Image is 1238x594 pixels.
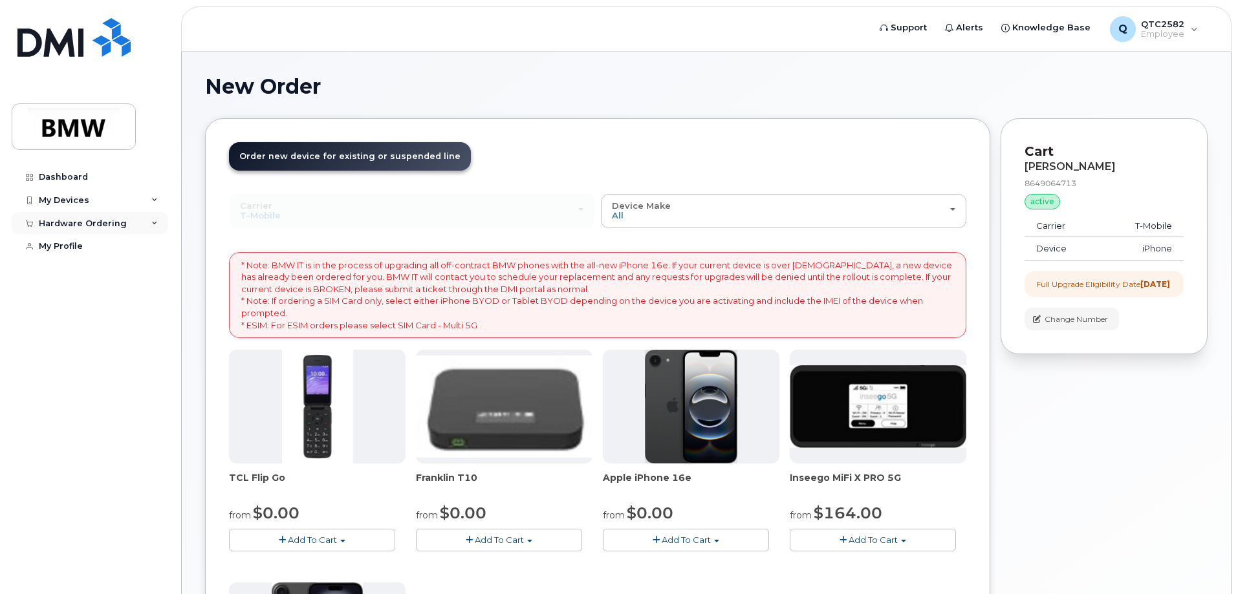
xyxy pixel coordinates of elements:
[416,529,582,551] button: Add To Cart
[1025,178,1184,189] div: 8649064713
[229,471,406,497] div: TCL Flip Go
[1140,279,1170,289] strong: [DATE]
[627,504,673,522] span: $0.00
[205,75,1208,98] h1: New Order
[1025,194,1060,209] div: active
[612,210,624,220] span: All
[790,509,812,521] small: from
[416,355,592,458] img: t10.jpg
[475,535,524,545] span: Add To Cart
[416,509,438,521] small: from
[645,350,738,463] img: iphone16e.png
[229,509,251,521] small: from
[662,535,711,545] span: Add To Cart
[603,529,769,551] button: Add To Cart
[239,151,461,161] span: Order new device for existing or suspended line
[849,535,898,545] span: Add To Cart
[1025,161,1184,173] div: [PERSON_NAME]
[603,471,779,497] div: Apple iPhone 16e
[601,194,966,228] button: Device Make All
[1025,215,1100,238] td: Carrier
[253,504,299,522] span: $0.00
[790,365,966,448] img: cut_small_inseego_5G.jpg
[1045,313,1108,325] span: Change Number
[1100,215,1184,238] td: T-Mobile
[1025,308,1119,330] button: Change Number
[814,504,882,522] span: $164.00
[288,535,337,545] span: Add To Cart
[1025,142,1184,161] p: Cart
[440,504,486,522] span: $0.00
[1036,279,1170,290] div: Full Upgrade Eligibility Date
[790,471,966,497] div: Inseego MiFi X PRO 5G
[241,259,954,331] p: * Note: BMW IT is in the process of upgrading all off-contract BMW phones with the all-new iPhone...
[1100,237,1184,260] td: iPhone
[790,529,956,551] button: Add To Cart
[416,471,592,497] div: Franklin T10
[603,509,625,521] small: from
[1025,237,1100,260] td: Device
[229,529,395,551] button: Add To Cart
[612,200,671,211] span: Device Make
[1182,538,1228,584] iframe: Messenger Launcher
[282,350,353,463] img: TCL_FLIP_MODE.jpg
